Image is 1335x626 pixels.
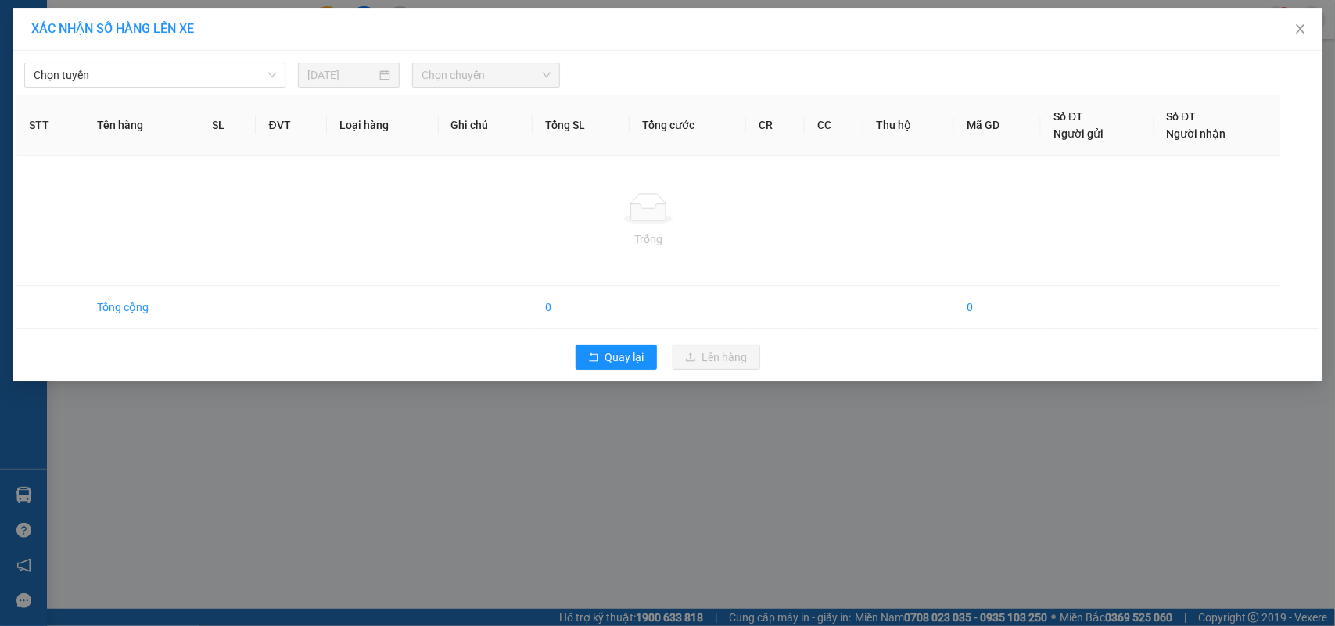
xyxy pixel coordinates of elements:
span: rollback [588,352,599,364]
button: uploadLên hàng [673,345,760,370]
span: XÁC NHẬN SỐ HÀNG LÊN XE [31,21,194,36]
td: 0 [533,286,630,329]
th: SL [199,95,256,156]
span: Quay lại [605,349,644,366]
span: VP Gửi: [6,64,36,73]
input: 14/08/2025 [307,66,376,84]
th: Thu hộ [863,95,954,156]
span: VP Nhận: [119,64,156,73]
th: STT [16,95,84,156]
button: rollbackQuay lại [576,345,657,370]
th: CR [746,95,805,156]
th: Loại hàng [327,95,439,156]
span: close [1294,23,1307,35]
span: Người nhận [1167,127,1226,140]
th: ĐVT [256,95,326,156]
span: Người gửi [1053,127,1104,140]
strong: (NHÀ XE [GEOGRAPHIC_DATA]) [68,28,216,40]
th: Tổng SL [533,95,630,156]
strong: NHÀ XE THUẬN HƯƠNG [59,9,224,26]
th: CC [805,95,863,156]
span: Chọn chuyến [422,63,550,87]
th: Tên hàng [84,95,199,156]
img: logo [10,11,49,50]
strong: HCM - ĐỊNH QUÁN - PHƯƠNG LÂM [73,42,211,52]
td: 0 [954,286,1041,329]
span: Số 170 [PERSON_NAME], P8, Q11, [GEOGRAPHIC_DATA][PERSON_NAME] [119,83,221,121]
span: Chọn tuyến [34,63,276,87]
span: Số ĐT [1053,110,1083,123]
div: Trống [29,231,1269,248]
span: VP HCM [155,64,187,73]
td: Tổng cộng [84,286,199,329]
span: [STREET_ADDRESS] [6,97,90,106]
span: Số ĐT [1167,110,1197,123]
th: Ghi chú [439,95,533,156]
th: Tổng cước [630,95,746,156]
button: Close [1279,8,1322,52]
th: Mã GD [954,95,1041,156]
span: Trạm Km117 [36,64,86,73]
